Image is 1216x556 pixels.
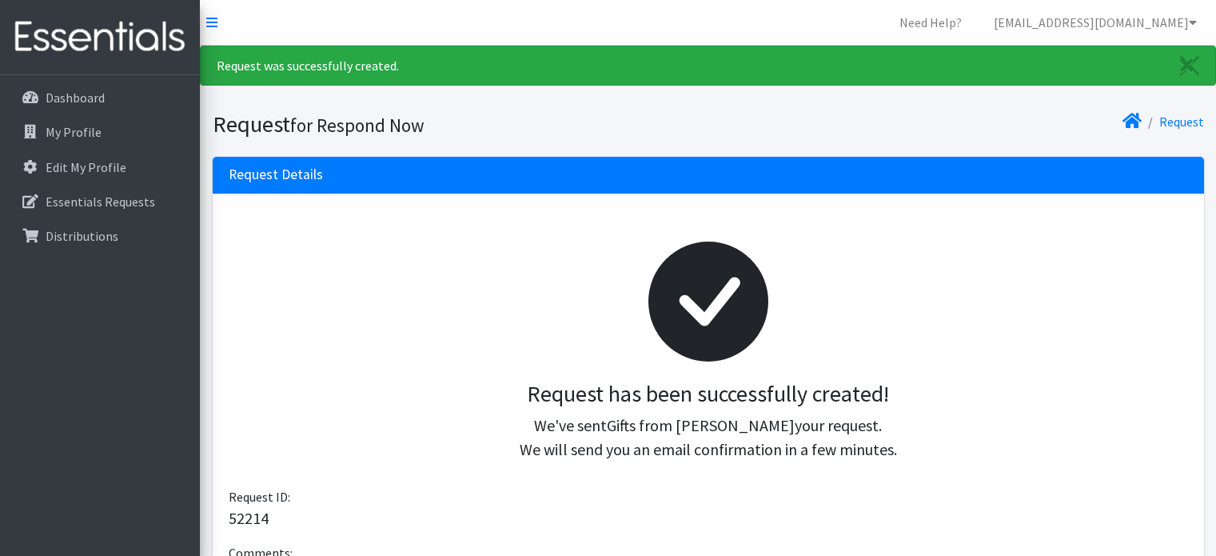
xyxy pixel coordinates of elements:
[229,166,323,183] h3: Request Details
[46,159,126,175] p: Edit My Profile
[6,220,193,252] a: Distributions
[241,414,1175,462] p: We've sent your request. We will send you an email confirmation in a few minutes.
[1159,114,1204,130] a: Request
[46,228,118,244] p: Distributions
[229,489,290,505] span: Request ID:
[6,186,193,218] a: Essentials Requests
[6,151,193,183] a: Edit My Profile
[46,194,155,210] p: Essentials Requests
[981,6,1210,38] a: [EMAIL_ADDRESS][DOMAIN_NAME]
[200,46,1216,86] div: Request was successfully created.
[887,6,975,38] a: Need Help?
[229,506,1188,530] p: 52214
[6,82,193,114] a: Dashboard
[213,110,703,138] h1: Request
[6,10,193,64] img: HumanEssentials
[290,114,425,137] small: for Respond Now
[6,116,193,148] a: My Profile
[1164,46,1215,85] a: Close
[607,415,795,435] span: Gifts from [PERSON_NAME]
[46,90,105,106] p: Dashboard
[241,381,1175,408] h3: Request has been successfully created!
[46,124,102,140] p: My Profile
